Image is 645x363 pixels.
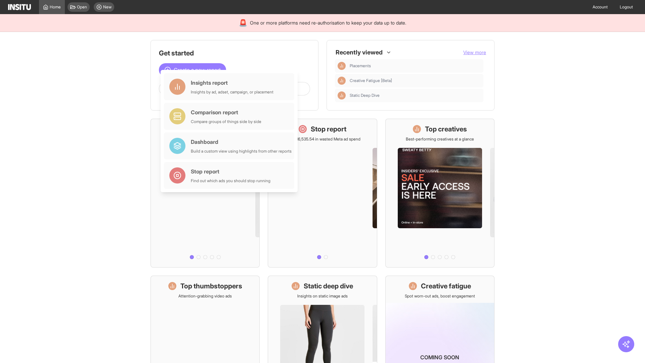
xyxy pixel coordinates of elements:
[191,119,261,124] div: Compare groups of things side by side
[463,49,486,56] button: View more
[50,4,61,10] span: Home
[77,4,87,10] span: Open
[338,77,346,85] div: Insights
[285,136,360,142] p: Save £16,535.54 in wasted Meta ad spend
[191,89,273,95] div: Insights by ad, adset, campaign, or placement
[268,119,377,268] a: Stop reportSave £16,535.54 in wasted Meta ad spend
[350,78,392,83] span: Creative Fatigue [Beta]
[178,293,232,299] p: Attention-grabbing video ads
[425,124,467,134] h1: Top creatives
[159,63,226,77] button: Create a new report
[103,4,112,10] span: New
[406,136,474,142] p: Best-performing creatives at a glance
[191,138,292,146] div: Dashboard
[191,167,270,175] div: Stop report
[191,108,261,116] div: Comparison report
[191,149,292,154] div: Build a custom view using highlights from other reports
[338,91,346,99] div: Insights
[191,79,273,87] div: Insights report
[350,93,481,98] span: Static Deep Dive
[150,119,260,268] a: What's live nowSee all active ads instantly
[180,281,242,291] h1: Top thumbstoppers
[350,63,481,69] span: Placements
[250,19,406,26] span: One or more platforms need re-authorisation to keep your data up to date.
[159,48,310,58] h1: Get started
[174,66,221,74] span: Create a new report
[338,62,346,70] div: Insights
[385,119,494,268] a: Top creativesBest-performing creatives at a glance
[239,18,247,28] div: 🚨
[350,63,371,69] span: Placements
[297,293,348,299] p: Insights on static image ads
[8,4,31,10] img: Logo
[350,93,380,98] span: Static Deep Dive
[304,281,353,291] h1: Static deep dive
[191,178,270,184] div: Find out which ads you should stop running
[350,78,481,83] span: Creative Fatigue [Beta]
[463,49,486,55] span: View more
[311,124,346,134] h1: Stop report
